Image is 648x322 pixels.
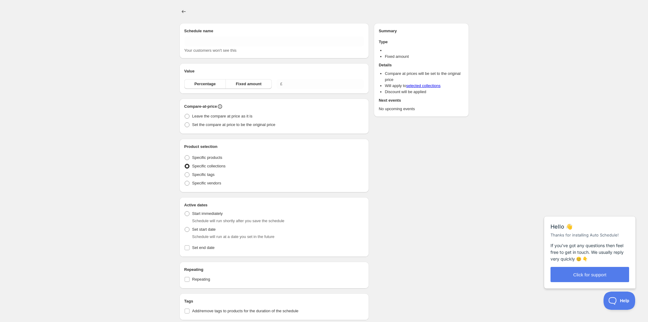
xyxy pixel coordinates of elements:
h2: Schedule name [184,28,364,34]
span: Specific vendors [192,181,221,185]
a: selected collections [406,83,441,88]
li: Discount will be applied [385,89,464,95]
span: Your customers won't see this [184,48,237,53]
iframe: Help Scout Beacon - Messages and Notifications [541,201,639,292]
h2: Next events [379,97,464,103]
span: £ [280,82,282,86]
span: Schedule will run at a date you set in the future [192,234,274,239]
span: Specific collections [192,164,226,168]
li: Will apply to [385,83,464,89]
h2: Tags [184,298,364,304]
h2: Repeating [184,267,364,273]
h2: Value [184,68,364,74]
span: Specific tags [192,172,215,177]
span: Start immediately [192,211,223,216]
h2: Compare-at-price [184,103,217,110]
li: Fixed amount [385,54,464,60]
span: Fixed amount [236,81,262,87]
span: Leave the compare at price as it is [192,114,253,118]
span: Repeating [192,277,210,282]
iframe: Help Scout Beacon - Open [604,292,636,310]
h2: Type [379,39,464,45]
p: No upcoming events [379,106,464,112]
span: Set start date [192,227,216,232]
h2: Details [379,62,464,68]
h2: Active dates [184,202,364,208]
button: Percentage [184,79,226,89]
span: Schedule will run shortly after you save the schedule [192,219,285,223]
h2: Product selection [184,144,364,150]
span: Specific products [192,155,222,160]
button: Fixed amount [225,79,271,89]
span: Add/remove tags to products for the duration of the schedule [192,309,299,313]
li: Compare at prices will be set to the original price [385,71,464,83]
button: Schedules [179,7,188,16]
h2: Summary [379,28,464,34]
span: Percentage [194,81,216,87]
span: Set the compare at price to be the original price [192,122,275,127]
span: Set end date [192,245,215,250]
